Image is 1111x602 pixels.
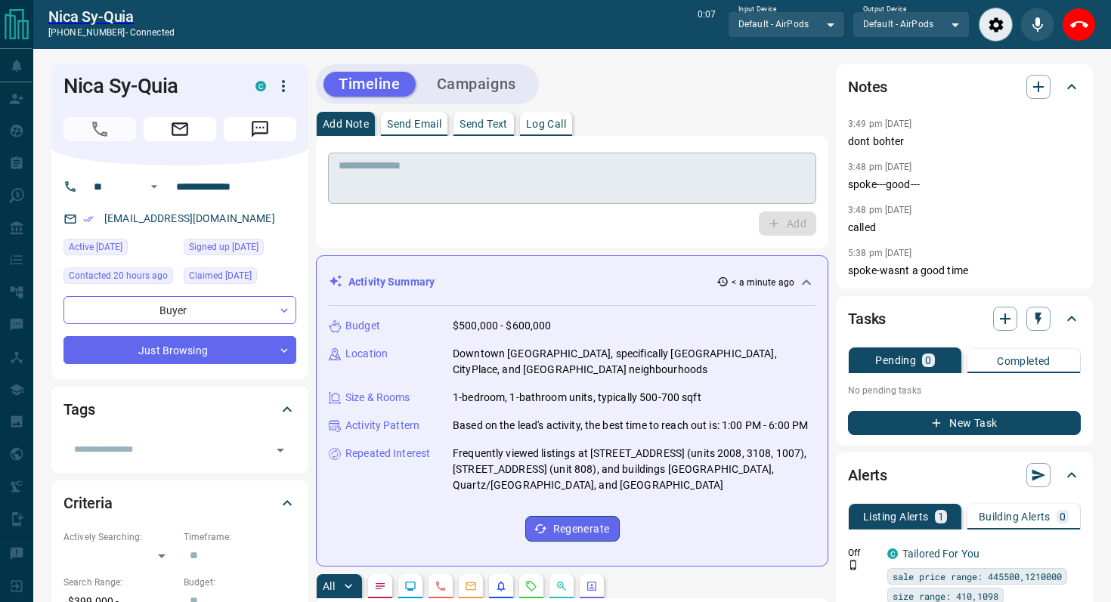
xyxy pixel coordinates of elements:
p: spoke-wasnt a good time [848,263,1081,279]
span: Call [63,117,136,141]
p: 0:07 [698,8,716,42]
svg: Listing Alerts [495,580,507,592]
svg: Emails [465,580,477,592]
button: New Task [848,411,1081,435]
p: Frequently viewed listings at [STREET_ADDRESS] (units 2008, 3108, 1007), [STREET_ADDRESS] (unit 8... [453,446,815,493]
h2: Notes [848,75,887,99]
p: Size & Rooms [345,390,410,406]
p: [PHONE_NUMBER] - [48,26,175,39]
div: condos.ca [887,548,898,559]
p: Off [848,546,878,560]
span: sale price range: 445500,1210000 [893,569,1062,584]
p: Pending [875,355,916,366]
p: Budget [345,318,380,334]
button: Timeline [323,72,416,97]
p: 1-bedroom, 1-bathroom units, typically 500-700 sqft [453,390,701,406]
h2: Tags [63,397,94,421]
svg: Opportunities [555,580,568,592]
div: Activity Summary< a minute ago [329,268,815,296]
p: Completed [997,356,1051,366]
div: Just Browsing [63,336,296,364]
p: Listing Alerts [863,511,929,522]
div: Audio Settings [979,8,1013,42]
p: Timeframe: [184,530,296,544]
p: < a minute ago [732,276,794,289]
p: $500,000 - $600,000 [453,318,552,334]
span: Active [DATE] [69,239,122,255]
p: Repeated Interest [345,446,430,462]
span: Contacted 20 hours ago [69,268,168,283]
p: Log Call [526,119,566,129]
svg: Push Notification Only [848,560,859,570]
svg: Agent Actions [586,580,598,592]
p: Based on the lead's activity, the best time to reach out is: 1:00 PM - 6:00 PM [453,418,808,434]
p: 3:49 pm [DATE] [848,119,912,129]
button: Campaigns [422,72,531,97]
p: Budget: [184,576,296,589]
p: Building Alerts [979,511,1051,522]
svg: Calls [435,580,447,592]
span: Email [144,117,216,141]
div: Wed Apr 29 2020 [184,239,296,260]
button: Open [145,178,163,196]
p: 3:48 pm [DATE] [848,162,912,172]
span: connected [130,27,175,38]
p: 0 [925,355,931,366]
div: Buyer [63,296,296,324]
div: Alerts [848,457,1081,493]
p: 0 [1060,511,1066,522]
div: End Call [1062,8,1096,42]
h2: Criteria [63,491,113,515]
div: Notes [848,69,1081,105]
div: Tasks [848,301,1081,337]
div: Tags [63,391,296,428]
div: Fri May 01 2020 [184,267,296,289]
div: Default - AirPods [728,11,845,37]
svg: Requests [525,580,537,592]
button: Regenerate [525,516,620,542]
div: Sat Oct 11 2025 [63,239,176,260]
p: 5:38 pm [DATE] [848,248,912,258]
p: Actively Searching: [63,530,176,544]
div: Default - AirPods [853,11,970,37]
p: Add Note [323,119,369,129]
p: called [848,220,1081,236]
h1: Nica Sy-Quia [63,74,233,98]
a: Tailored For You [902,548,979,560]
p: dont bohter [848,134,1081,150]
div: Criteria [63,485,296,521]
p: Send Email [387,119,441,129]
p: Downtown [GEOGRAPHIC_DATA], specifically [GEOGRAPHIC_DATA], CityPlace, and [GEOGRAPHIC_DATA] neig... [453,346,815,378]
svg: Email Verified [83,214,94,224]
label: Input Device [738,5,777,14]
div: Mute [1020,8,1054,42]
p: Activity Pattern [345,418,419,434]
p: Search Range: [63,576,176,589]
p: Location [345,346,388,362]
h2: Alerts [848,463,887,487]
div: condos.ca [255,81,266,91]
span: Signed up [DATE] [189,239,258,255]
p: All [323,581,335,591]
p: 3:48 pm [DATE] [848,205,912,215]
a: Nica Sy-Quia [48,8,175,26]
p: 1 [938,511,944,522]
svg: Notes [374,580,386,592]
div: Tue Oct 14 2025 [63,267,176,289]
span: Message [224,117,296,141]
label: Output Device [863,5,906,14]
a: [EMAIL_ADDRESS][DOMAIN_NAME] [104,212,275,224]
svg: Lead Browsing Activity [404,580,416,592]
p: No pending tasks [848,379,1081,402]
p: spoke---good--- [848,177,1081,193]
button: Open [270,440,291,461]
h2: Tasks [848,307,886,331]
p: Activity Summary [348,274,435,290]
p: Send Text [460,119,508,129]
span: Claimed [DATE] [189,268,252,283]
